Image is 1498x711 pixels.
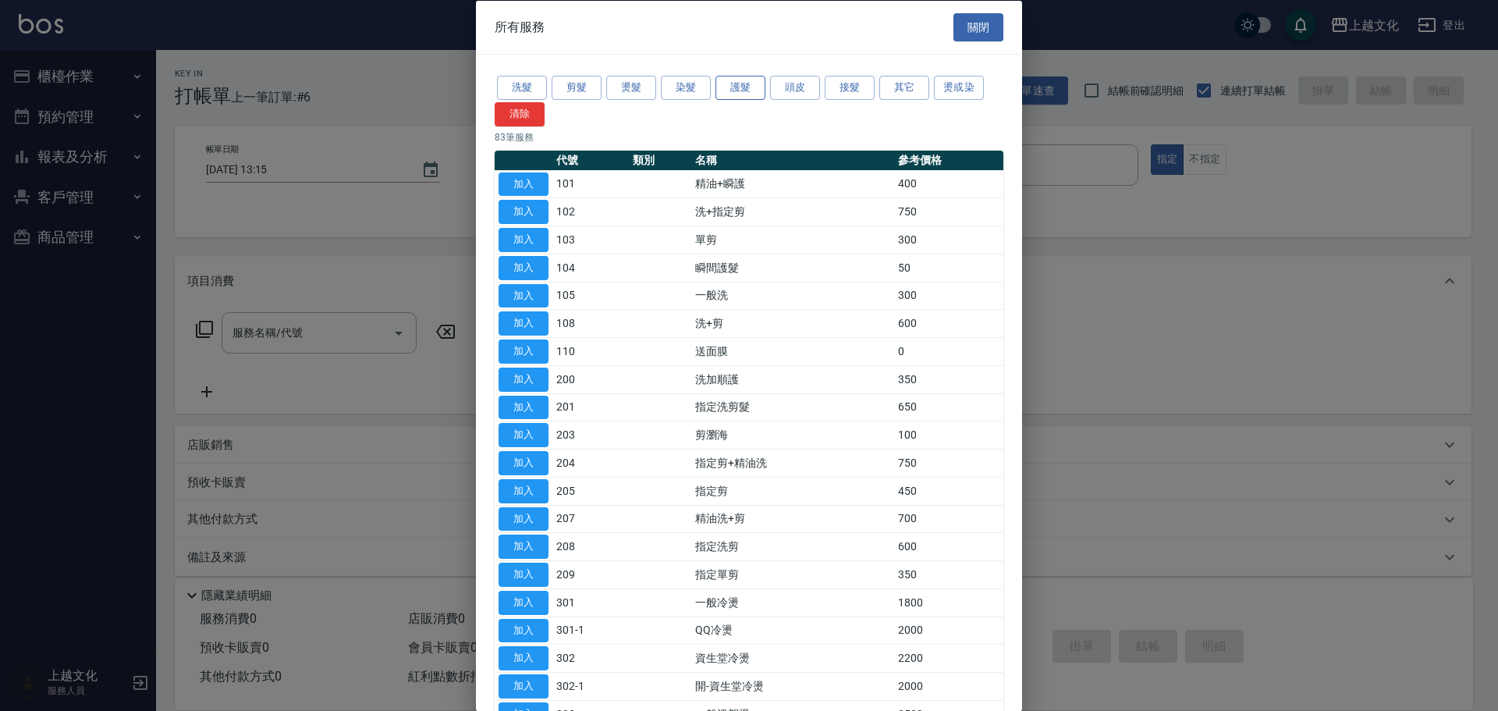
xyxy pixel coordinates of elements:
td: QQ冷燙 [691,617,893,645]
button: 洗髮 [497,76,547,100]
td: 開-資生堂冷燙 [691,672,893,700]
button: 加入 [499,563,548,587]
td: 2000 [894,617,1003,645]
td: 201 [552,393,629,421]
button: 加入 [499,340,548,364]
td: 100 [894,421,1003,449]
td: 600 [894,532,1003,560]
td: 105 [552,282,629,310]
button: 關閉 [953,12,1003,41]
td: 350 [894,560,1003,588]
button: 燙髮 [606,76,656,100]
button: 加入 [499,646,548,670]
td: 101 [552,170,629,198]
button: 染髮 [661,76,711,100]
td: 103 [552,226,629,254]
td: 指定剪 [691,477,893,505]
button: 加入 [499,255,548,279]
td: 精油洗+剪 [691,505,893,533]
td: 50 [894,254,1003,282]
td: 單剪 [691,226,893,254]
td: 指定洗剪髮 [691,393,893,421]
td: 750 [894,449,1003,477]
td: 指定剪+精油洗 [691,449,893,477]
td: 指定單剪 [691,560,893,588]
button: 加入 [499,311,548,336]
button: 加入 [499,200,548,224]
td: 302 [552,644,629,672]
button: 頭皮 [770,76,820,100]
button: 燙或染 [934,76,984,100]
td: 700 [894,505,1003,533]
td: 資生堂冷燙 [691,644,893,672]
button: 加入 [499,618,548,642]
button: 加入 [499,478,548,503]
td: 送面膜 [691,337,893,365]
button: 剪髮 [552,76,602,100]
td: 300 [894,282,1003,310]
td: 2000 [894,672,1003,700]
button: 加入 [499,535,548,559]
button: 接髮 [825,76,875,100]
td: 洗+指定剪 [691,197,893,226]
span: 所有服務 [495,19,545,34]
td: 207 [552,505,629,533]
td: 750 [894,197,1003,226]
button: 加入 [499,423,548,447]
td: 剪瀏海 [691,421,893,449]
td: 一般冷燙 [691,588,893,617]
td: 2200 [894,644,1003,672]
td: 洗加順護 [691,365,893,393]
button: 加入 [499,395,548,419]
td: 450 [894,477,1003,505]
td: 300 [894,226,1003,254]
td: 1800 [894,588,1003,617]
td: 350 [894,365,1003,393]
th: 代號 [552,150,629,170]
th: 類別 [629,150,692,170]
td: 200 [552,365,629,393]
td: 208 [552,532,629,560]
td: 203 [552,421,629,449]
p: 83 筆服務 [495,130,1003,144]
button: 加入 [499,674,548,699]
button: 加入 [499,507,548,531]
td: 一般洗 [691,282,893,310]
td: 301 [552,588,629,617]
td: 洗+剪 [691,309,893,337]
th: 參考價格 [894,150,1003,170]
th: 名稱 [691,150,893,170]
td: 104 [552,254,629,282]
td: 102 [552,197,629,226]
button: 加入 [499,283,548,308]
td: 400 [894,170,1003,198]
button: 加入 [499,590,548,614]
td: 650 [894,393,1003,421]
button: 加入 [499,228,548,252]
button: 護髮 [715,76,765,100]
td: 108 [552,309,629,337]
button: 加入 [499,451,548,475]
td: 0 [894,337,1003,365]
td: 209 [552,560,629,588]
td: 600 [894,309,1003,337]
td: 指定洗剪 [691,532,893,560]
button: 其它 [879,76,929,100]
td: 110 [552,337,629,365]
td: 205 [552,477,629,505]
button: 清除 [495,101,545,126]
td: 301-1 [552,617,629,645]
td: 瞬間護髮 [691,254,893,282]
td: 302-1 [552,672,629,700]
td: 精油+瞬護 [691,170,893,198]
td: 204 [552,449,629,477]
button: 加入 [499,367,548,391]
button: 加入 [499,172,548,196]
